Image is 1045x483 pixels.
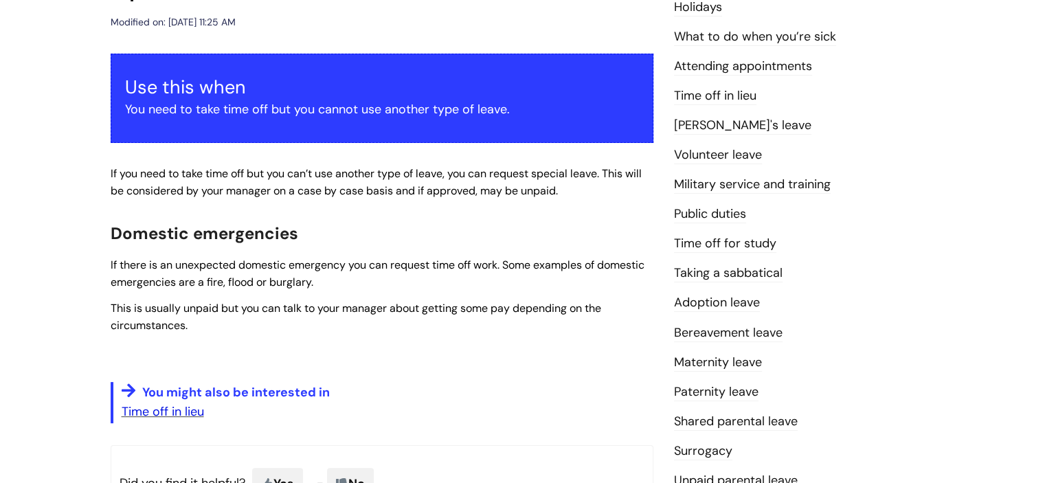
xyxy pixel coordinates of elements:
a: Taking a sabbatical [674,265,783,282]
div: Modified on: [DATE] 11:25 AM [111,14,236,31]
span: If you need to take time off but you can’t use another type of leave, you can request special lea... [111,166,642,198]
a: Maternity leave [674,354,762,372]
a: Bereavement leave [674,324,783,342]
a: Shared parental leave [674,413,798,431]
a: Time off in lieu [674,87,756,105]
span: If there is an unexpected domestic emergency you can request time off work. Some examples of dome... [111,258,644,289]
a: Military service and training [674,176,831,194]
a: [PERSON_NAME]'s leave [674,117,811,135]
p: You need to take time off but you cannot use another type of leave. [125,98,639,120]
a: Time off in lieu [122,403,204,420]
a: Paternity leave [674,383,759,401]
span: This is usually unpaid but you can talk to your manager about getting some pay depending on the c... [111,301,601,333]
a: Attending appointments [674,58,812,76]
a: Volunteer leave [674,146,762,164]
a: What to do when you’re sick [674,28,836,46]
h3: Use this when [125,76,639,98]
span: You might also be interested in [142,384,330,401]
span: Domestic emergencies [111,223,298,244]
a: Adoption leave [674,294,760,312]
a: Public duties [674,205,746,223]
a: Time off for study [674,235,776,253]
a: Surrogacy [674,442,732,460]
